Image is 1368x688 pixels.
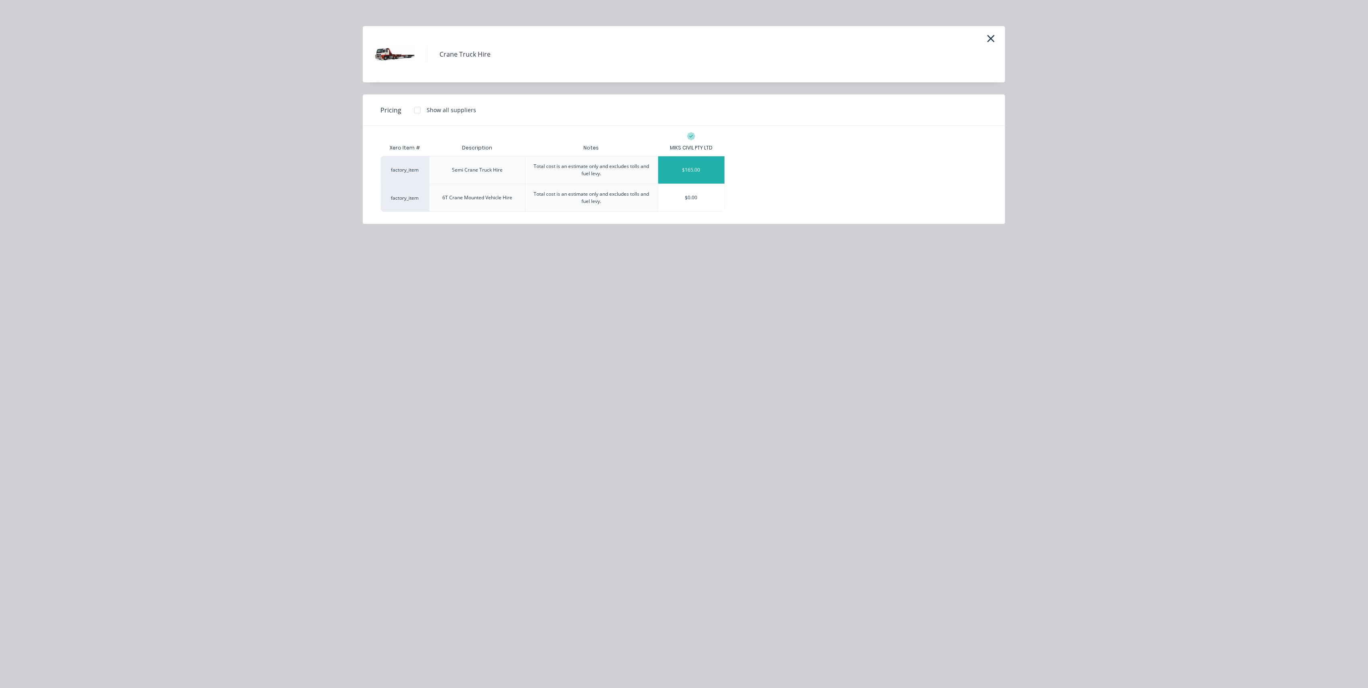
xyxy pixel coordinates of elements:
[658,156,725,184] div: $165.00
[381,184,429,212] div: factory_item
[427,106,476,114] div: Show all suppliers
[380,105,401,115] span: Pricing
[442,194,512,201] div: 6T Crane Mounted Vehicle Hire
[577,138,606,158] div: Notes
[456,138,499,158] div: Description
[381,156,429,184] div: factory_item
[532,190,651,205] div: Total cost is an estimate only and excludes tolls and fuel levy.
[658,184,725,211] div: $0.00
[381,140,429,156] div: Xero Item #
[440,49,491,59] div: Crane Truck Hire
[452,166,503,174] div: Semi Crane Truck Hire
[670,144,713,152] div: MIKS CIVIL PTY LTD
[532,163,651,177] div: Total cost is an estimate only and excludes tolls and fuel levy.
[375,34,415,74] img: Crane Truck Hire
